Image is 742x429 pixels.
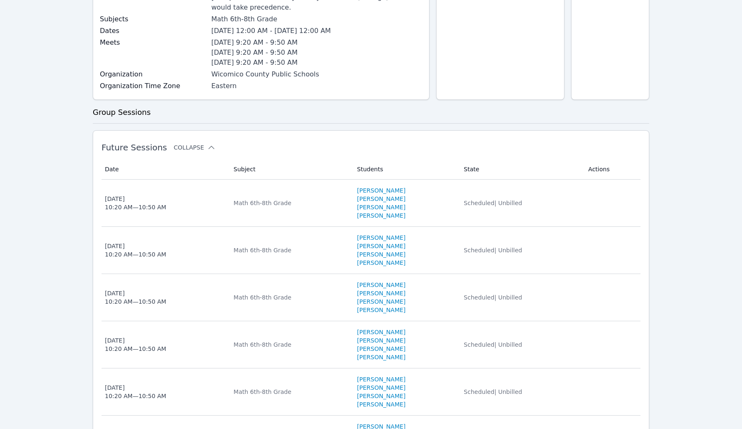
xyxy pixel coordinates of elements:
span: Scheduled | Unbilled [464,388,522,395]
th: Subject [229,159,352,180]
a: [PERSON_NAME] [357,234,406,242]
a: [PERSON_NAME] [357,400,406,409]
div: Eastern [211,81,422,91]
a: [PERSON_NAME] [357,392,406,400]
li: [DATE] 9:20 AM - 9:50 AM [211,58,422,68]
a: [PERSON_NAME] [357,259,406,267]
div: [DATE] 10:20 AM — 10:50 AM [105,242,166,259]
div: [DATE] 10:20 AM — 10:50 AM [105,195,166,211]
a: [PERSON_NAME] [357,195,406,203]
label: Meets [100,38,206,48]
div: Math 6th-8th Grade [234,246,347,254]
span: Scheduled | Unbilled [464,341,522,348]
a: [PERSON_NAME] [357,383,406,392]
th: State [459,159,583,180]
tr: [DATE]10:20 AM—10:50 AMMath 6th-8th Grade[PERSON_NAME][PERSON_NAME][PERSON_NAME][PERSON_NAME]Sche... [102,180,640,227]
div: [DATE] 10:20 AM — 10:50 AM [105,383,166,400]
li: [DATE] 9:20 AM - 9:50 AM [211,48,422,58]
a: [PERSON_NAME] [357,345,406,353]
button: Collapse [174,143,216,152]
tr: [DATE]10:20 AM—10:50 AMMath 6th-8th Grade[PERSON_NAME][PERSON_NAME][PERSON_NAME][PERSON_NAME]Sche... [102,227,640,274]
a: [PERSON_NAME] [357,281,406,289]
div: [DATE] 10:20 AM — 10:50 AM [105,289,166,306]
div: Math 6th-8th Grade [234,293,347,302]
span: Scheduled | Unbilled [464,247,522,254]
span: Scheduled | Unbilled [464,294,522,301]
a: [PERSON_NAME] [357,353,406,361]
h3: Group Sessions [93,107,649,118]
th: Students [352,159,459,180]
a: [PERSON_NAME] [357,289,406,297]
tr: [DATE]10:20 AM—10:50 AMMath 6th-8th Grade[PERSON_NAME][PERSON_NAME][PERSON_NAME][PERSON_NAME]Sche... [102,321,640,368]
th: Date [102,159,229,180]
span: Scheduled | Unbilled [464,200,522,206]
tr: [DATE]10:20 AM—10:50 AMMath 6th-8th Grade[PERSON_NAME][PERSON_NAME][PERSON_NAME][PERSON_NAME]Sche... [102,368,640,416]
a: [PERSON_NAME] [357,336,406,345]
a: [PERSON_NAME] [357,211,406,220]
div: Math 6th-8th Grade [234,340,347,349]
div: Math 6th-8th Grade [234,388,347,396]
div: Math 6th-8th Grade [234,199,347,207]
th: Actions [583,159,640,180]
a: [PERSON_NAME] [357,250,406,259]
span: Future Sessions [102,142,167,152]
a: [PERSON_NAME] [357,297,406,306]
a: [PERSON_NAME] [357,375,406,383]
a: [PERSON_NAME] [357,306,406,314]
a: [PERSON_NAME] [357,186,406,195]
a: [PERSON_NAME] [357,242,406,250]
label: Dates [100,26,206,36]
span: [DATE] 12:00 AM - [DATE] 12:00 AM [211,27,331,35]
a: [PERSON_NAME] [357,203,406,211]
li: [DATE] 9:20 AM - 9:50 AM [211,38,422,48]
div: Math 6th-8th Grade [211,14,422,24]
label: Subjects [100,14,206,24]
label: Organization Time Zone [100,81,206,91]
div: [DATE] 10:20 AM — 10:50 AM [105,336,166,353]
div: Wicomico County Public Schools [211,69,422,79]
tr: [DATE]10:20 AM—10:50 AMMath 6th-8th Grade[PERSON_NAME][PERSON_NAME][PERSON_NAME][PERSON_NAME]Sche... [102,274,640,321]
label: Organization [100,69,206,79]
a: [PERSON_NAME] [357,328,406,336]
